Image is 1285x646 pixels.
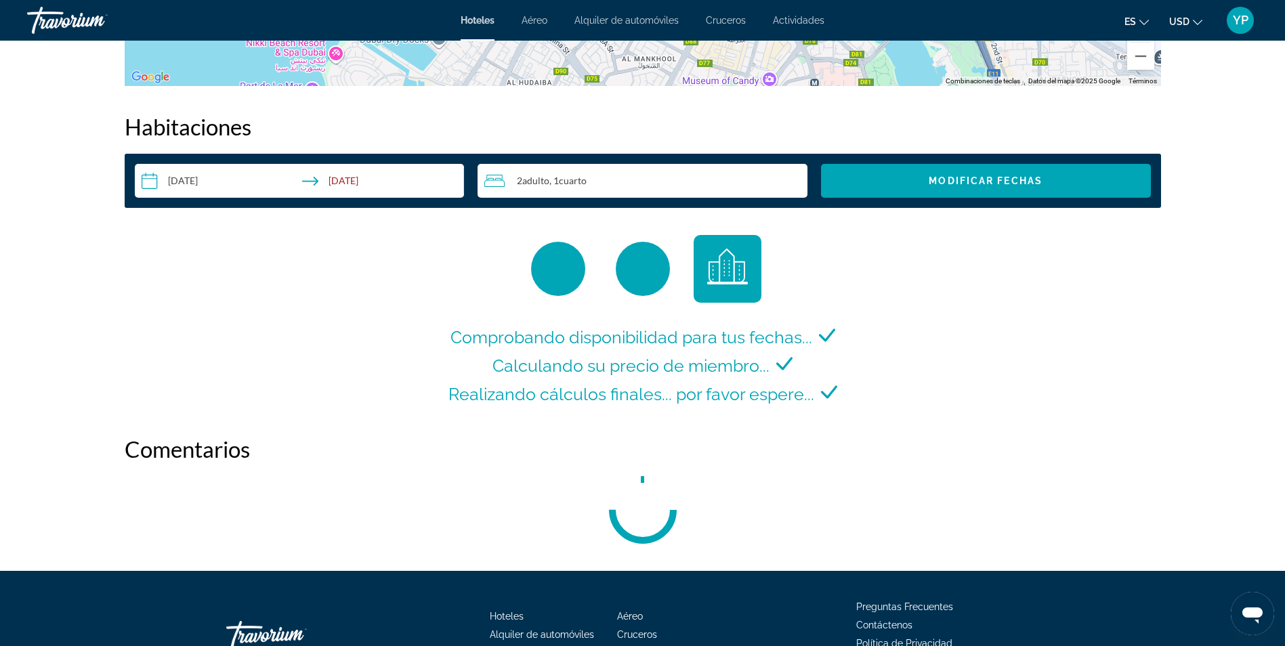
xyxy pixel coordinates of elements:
[1127,43,1154,70] button: Reducir
[128,68,173,86] a: Abre esta zona en Google Maps (se abre en una nueva ventana)
[549,175,559,186] font: , 1
[1231,592,1274,635] iframe: Botón para iniciar la ventana de mensajería
[1028,77,1120,85] span: Datos del mapa ©2025 Google
[856,620,912,630] a: Contáctenos
[946,77,1020,86] button: Combinaciones de teclas
[490,611,524,622] a: Hoteles
[929,175,1042,186] span: Modificar fechas
[1129,77,1157,85] a: Términos (se abre en una nueva pestaña)
[448,384,814,404] span: Realizando cálculos finales... por favor espere...
[1124,16,1136,27] span: es
[821,164,1151,198] button: Modificar fechas
[128,68,173,86] img: Google
[856,601,953,612] a: Preguntas Frecuentes
[574,15,679,26] a: Alquiler de automóviles
[1169,16,1189,27] span: USD
[1169,12,1202,31] button: Cambiar moneda
[450,327,812,347] span: Comprobando disponibilidad para tus fechas...
[1233,14,1248,27] span: YP
[1223,6,1258,35] button: Menú de usuario
[517,175,522,186] font: 2
[490,629,594,640] a: Alquiler de automóviles
[125,113,1161,140] h2: Habitaciones
[461,15,494,26] a: Hoteles
[135,164,465,198] button: Seleccione la fecha de entrada y salida
[559,175,587,186] span: Cuarto
[135,164,1151,198] div: Widget de búsqueda
[27,3,163,38] a: Travorium
[706,15,746,26] a: Cruceros
[522,15,547,26] a: Aéreo
[522,175,549,186] span: Adulto
[1124,12,1149,31] button: Cambiar idioma
[492,356,770,376] span: Calculando su precio de miembro...
[773,15,824,26] a: Actividades
[478,164,807,198] button: Viajeros: 2 adultos, 0 niños
[617,629,657,640] a: Cruceros
[125,435,1161,462] h2: Comentarios
[617,611,643,622] a: Aéreo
